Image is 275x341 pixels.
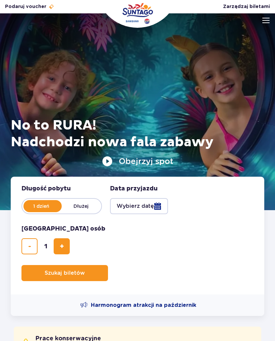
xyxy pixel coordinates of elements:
[38,238,54,254] input: liczba biletów
[110,198,168,214] button: Wybierz datę
[21,238,38,254] button: usuń bilet
[21,225,105,233] span: [GEOGRAPHIC_DATA] osób
[223,3,270,10] a: Zarządzaj biletami
[22,199,60,213] label: 1 dzień
[80,301,196,309] a: Harmonogram atrakcji na październik
[262,18,270,23] img: Open menu
[11,117,264,151] h1: No to RURA! Nadchodzi nowa fala zabawy
[11,177,264,294] form: Planowanie wizyty w Park of Poland
[102,156,173,167] button: Obejrzyj spot
[45,270,85,276] span: Szukaj biletów
[5,3,46,10] span: Podaruj voucher
[21,185,71,193] span: Długość pobytu
[62,199,100,213] label: Dłużej
[21,265,108,281] button: Szukaj biletów
[54,238,70,254] button: dodaj bilet
[91,302,196,309] span: Harmonogram atrakcji na październik
[5,3,54,10] a: Podaruj voucher
[110,185,158,193] span: Data przyjazdu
